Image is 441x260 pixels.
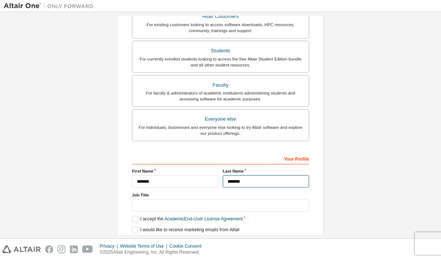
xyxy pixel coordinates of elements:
[137,80,304,90] div: Faculty
[100,243,120,249] div: Privacy
[137,90,304,102] div: For faculty & administrators of academic institutions administering students and accessing softwa...
[137,46,304,56] div: Students
[132,227,240,233] label: I would like to receive marketing emails from Altair
[132,152,309,164] div: Your Profile
[164,216,243,222] a: Academic End-User License Agreement
[120,243,169,249] div: Website Terms of Use
[137,22,304,34] div: For existing customers looking to access software downloads, HPC resources, community, trainings ...
[137,114,304,124] div: Everyone else
[137,124,304,136] div: For individuals, businesses and everyone else looking to try Altair software and explore our prod...
[2,245,41,253] img: altair_logo.svg
[137,56,304,68] div: For currently enrolled students looking to access the free Altair Student Edition bundle and all ...
[100,249,206,256] p: © 2025 Altair Engineering, Inc. All Rights Reserved.
[82,245,93,253] img: youtube.svg
[132,192,309,198] label: Job Title
[45,245,53,253] img: facebook.svg
[4,2,97,10] img: Altair One
[58,245,65,253] img: instagram.svg
[132,216,243,222] label: I accept the
[132,168,218,174] label: First Name
[137,11,304,22] div: Altair Customers
[70,245,78,253] img: linkedin.svg
[223,168,309,174] label: Last Name
[169,243,206,249] div: Cookie Consent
